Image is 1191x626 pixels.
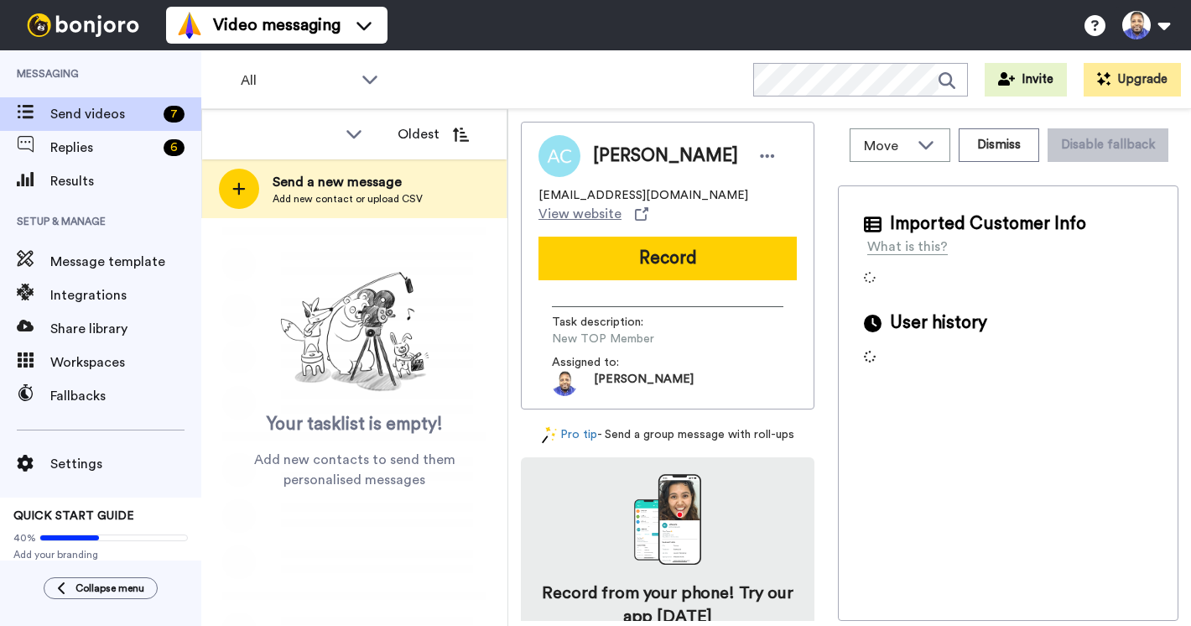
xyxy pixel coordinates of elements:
[552,314,669,331] span: Task description :
[538,204,622,224] span: View website
[867,237,948,257] div: What is this?
[50,252,201,272] span: Message template
[542,426,557,444] img: magic-wand.svg
[521,426,814,444] div: - Send a group message with roll-ups
[552,331,711,347] span: New TOP Member
[890,211,1086,237] span: Imported Customer Info
[273,192,423,206] span: Add new contact or upload CSV
[538,204,648,224] a: View website
[50,104,157,124] span: Send videos
[594,371,694,396] span: [PERSON_NAME]
[75,582,144,595] span: Collapse menu
[1084,63,1181,97] button: Upgrade
[13,548,188,561] span: Add your branding
[50,319,201,339] span: Share library
[538,135,580,177] img: Image of Alejandro Cirera
[13,510,134,522] span: QUICK START GUIDE
[44,577,158,599] button: Collapse menu
[634,474,701,565] img: download
[213,13,341,37] span: Video messaging
[890,310,987,336] span: User history
[1048,128,1168,162] button: Disable fallback
[271,265,439,399] img: ready-set-action.png
[241,70,353,91] span: All
[50,386,201,406] span: Fallbacks
[552,354,669,371] span: Assigned to:
[385,117,481,151] button: Oldest
[959,128,1039,162] button: Dismiss
[542,426,597,444] a: Pro tip
[538,187,748,204] span: [EMAIL_ADDRESS][DOMAIN_NAME]
[50,352,201,373] span: Workspaces
[176,12,203,39] img: vm-color.svg
[13,531,36,545] span: 40%
[50,454,201,474] span: Settings
[226,450,482,490] span: Add new contacts to send them personalised messages
[50,285,201,305] span: Integrations
[552,371,577,396] img: ACg8ocJhxcHYul2vE4-v43EfBJladGzvRcruOYpaVGW-HfzpNQYm6lk=s96-c
[164,139,185,156] div: 6
[267,412,443,437] span: Your tasklist is empty!
[538,237,797,280] button: Record
[164,106,185,123] div: 7
[985,63,1067,97] button: Invite
[273,172,423,192] span: Send a new message
[593,143,738,169] span: [PERSON_NAME]
[864,136,909,156] span: Move
[50,138,157,158] span: Replies
[50,171,201,191] span: Results
[20,13,146,37] img: bj-logo-header-white.svg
